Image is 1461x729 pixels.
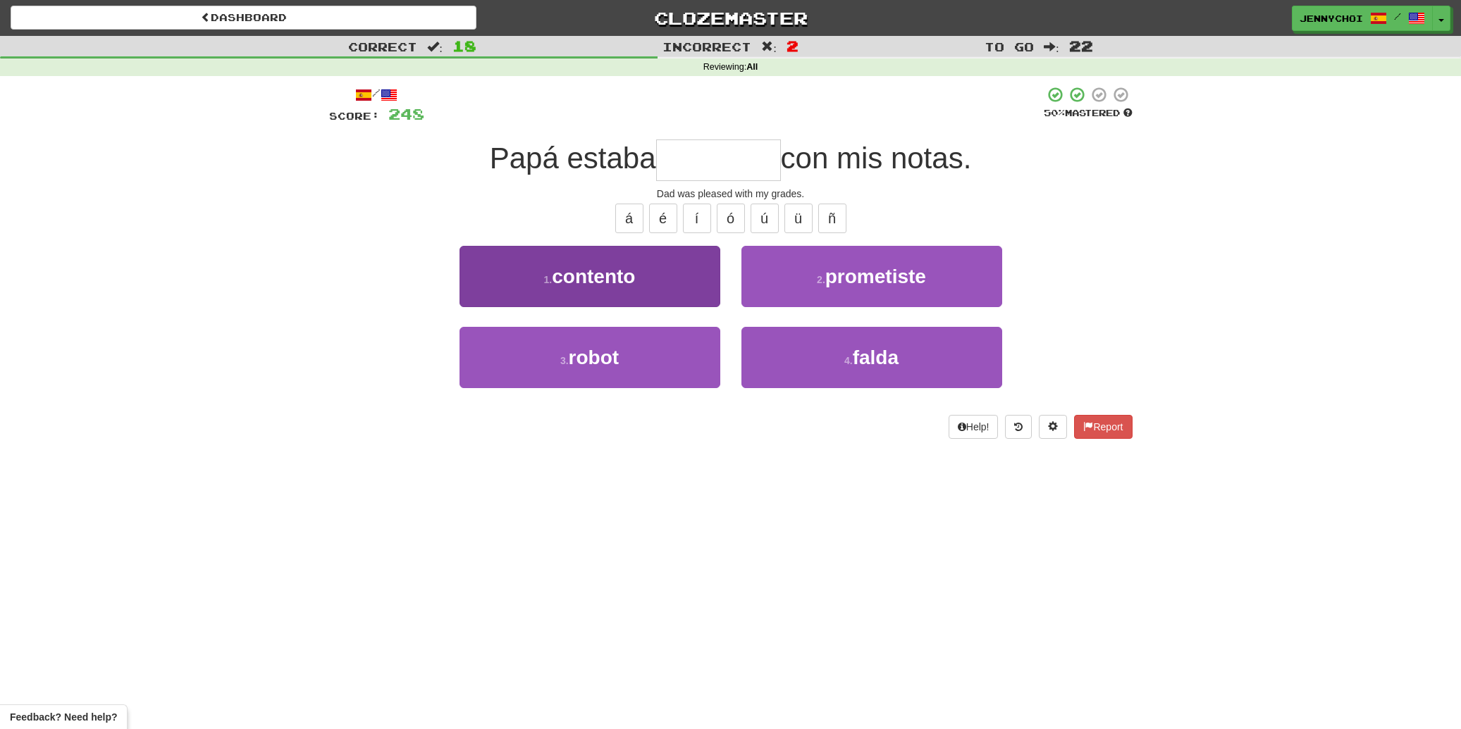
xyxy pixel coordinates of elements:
[1005,415,1032,439] button: Round history (alt+y)
[1044,107,1133,120] div: Mastered
[1044,107,1065,118] span: 50 %
[615,204,643,233] button: á
[741,246,1002,307] button: 2.prometiste
[683,204,711,233] button: í
[1074,415,1132,439] button: Report
[741,327,1002,388] button: 4.falda
[746,62,758,72] strong: All
[717,204,745,233] button: ó
[498,6,963,30] a: Clozemaster
[348,39,417,54] span: Correct
[329,110,380,122] span: Score:
[329,86,424,104] div: /
[460,327,720,388] button: 3.robot
[388,105,424,123] span: 248
[751,204,779,233] button: ú
[460,246,720,307] button: 1.contento
[1044,41,1059,53] span: :
[1394,11,1401,21] span: /
[817,274,825,285] small: 2 .
[10,710,117,724] span: Open feedback widget
[569,347,619,368] span: robot
[818,204,846,233] button: ñ
[490,142,656,175] span: Papá estaba
[784,204,813,233] button: ü
[1069,37,1093,54] span: 22
[1292,6,1433,31] a: jennychoi /
[781,142,972,175] span: con mis notas.
[844,355,853,366] small: 4 .
[985,39,1034,54] span: To go
[11,6,476,30] a: Dashboard
[329,187,1133,201] div: Dad was pleased with my grades.
[452,37,476,54] span: 18
[662,39,751,54] span: Incorrect
[825,266,926,287] span: prometiste
[427,41,443,53] span: :
[787,37,799,54] span: 2
[1300,12,1363,25] span: jennychoi
[949,415,999,439] button: Help!
[560,355,569,366] small: 3 .
[552,266,635,287] span: contento
[649,204,677,233] button: é
[853,347,899,368] span: falda
[544,274,553,285] small: 1 .
[761,41,777,53] span: :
